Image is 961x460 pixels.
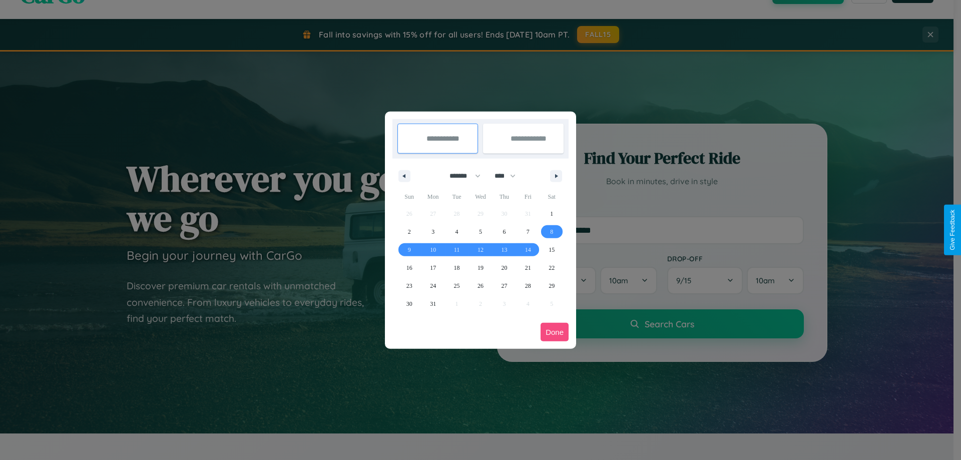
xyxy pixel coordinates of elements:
span: 9 [408,241,411,259]
button: 5 [468,223,492,241]
button: 15 [540,241,564,259]
span: 8 [550,223,553,241]
span: 26 [477,277,484,295]
button: 16 [397,259,421,277]
span: 12 [477,241,484,259]
span: 30 [406,295,412,313]
span: 15 [549,241,555,259]
span: 31 [430,295,436,313]
span: 5 [479,223,482,241]
button: 17 [421,259,444,277]
button: 3 [421,223,444,241]
span: 6 [503,223,506,241]
button: 27 [493,277,516,295]
span: 20 [501,259,507,277]
button: 24 [421,277,444,295]
button: 21 [516,259,540,277]
span: 18 [454,259,460,277]
button: 14 [516,241,540,259]
button: 26 [468,277,492,295]
span: 13 [501,241,507,259]
span: 27 [501,277,507,295]
span: 7 [527,223,530,241]
span: 25 [454,277,460,295]
button: 13 [493,241,516,259]
span: Sun [397,189,421,205]
span: 11 [454,241,460,259]
span: Mon [421,189,444,205]
span: Tue [445,189,468,205]
span: Sat [540,189,564,205]
button: 9 [397,241,421,259]
button: 29 [540,277,564,295]
span: 29 [549,277,555,295]
span: 17 [430,259,436,277]
button: 7 [516,223,540,241]
span: 16 [406,259,412,277]
button: 31 [421,295,444,313]
button: 1 [540,205,564,223]
button: 12 [468,241,492,259]
span: 21 [525,259,531,277]
button: 2 [397,223,421,241]
button: 11 [445,241,468,259]
button: 22 [540,259,564,277]
span: 14 [525,241,531,259]
span: 1 [550,205,553,223]
button: 8 [540,223,564,241]
span: 22 [549,259,555,277]
span: 19 [477,259,484,277]
button: 23 [397,277,421,295]
button: Done [541,323,569,341]
span: 2 [408,223,411,241]
span: Wed [468,189,492,205]
span: 28 [525,277,531,295]
span: 3 [431,223,434,241]
span: 23 [406,277,412,295]
span: 24 [430,277,436,295]
span: Fri [516,189,540,205]
button: 30 [397,295,421,313]
span: Thu [493,189,516,205]
button: 4 [445,223,468,241]
button: 19 [468,259,492,277]
button: 18 [445,259,468,277]
button: 25 [445,277,468,295]
span: 4 [455,223,458,241]
span: 10 [430,241,436,259]
button: 6 [493,223,516,241]
div: Give Feedback [949,210,956,250]
button: 20 [493,259,516,277]
button: 28 [516,277,540,295]
button: 10 [421,241,444,259]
